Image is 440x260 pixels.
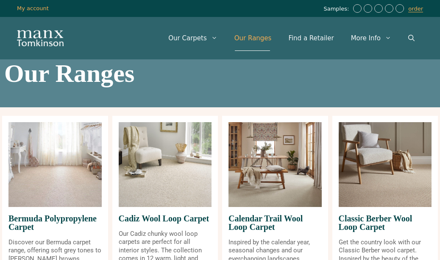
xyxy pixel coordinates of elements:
span: Samples: [323,6,351,13]
nav: Primary [160,25,423,51]
a: Our Carpets [160,25,226,51]
img: Bermuda Polypropylene Carpet [8,122,102,207]
img: Calendar Trail Wool Loop Carpet [228,122,322,207]
a: order [408,6,423,12]
span: Cadiz Wool Loop Carpet [119,207,212,230]
span: Classic Berber Wool Loop Carpet [339,207,432,238]
span: Calendar Trail Wool Loop Carpet [228,207,322,238]
img: Cadiz Wool Loop Carpet [119,122,212,207]
a: My account [17,5,49,11]
h1: Our Ranges [4,61,436,86]
span: Bermuda Polypropylene Carpet [8,207,102,238]
a: Find a Retailer [280,25,342,51]
img: Manx Tomkinson [17,30,64,46]
img: Classic Berber Wool Loop Carpet [339,122,432,207]
a: Open Search Bar [400,25,423,51]
a: More Info [343,25,400,51]
a: Our Ranges [226,25,280,51]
